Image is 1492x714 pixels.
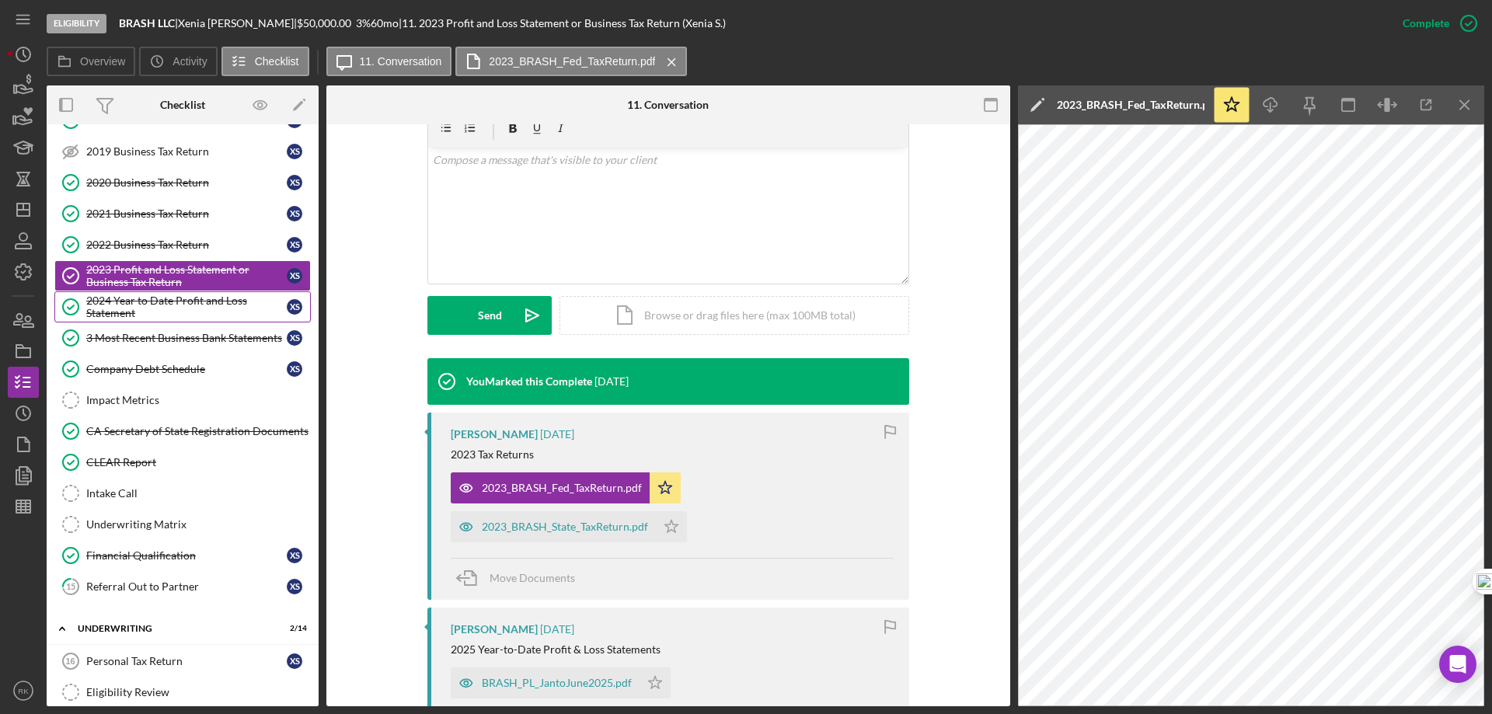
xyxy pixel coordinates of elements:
div: You Marked this Complete [466,375,592,388]
a: Company Debt ScheduleXS [54,354,311,385]
div: X S [287,175,302,190]
div: 2021 Business Tax Return [86,207,287,220]
label: Checklist [255,55,299,68]
button: Move Documents [451,559,591,597]
span: Move Documents [490,571,575,584]
label: Activity [173,55,207,68]
a: 2022 Business Tax ReturnXS [54,229,311,260]
div: X S [287,330,302,346]
div: Company Debt Schedule [86,363,287,375]
button: 2023_BRASH_Fed_TaxReturn.pdf [455,47,687,76]
div: | [119,17,178,30]
div: Underwriting Matrix [86,518,310,531]
div: [PERSON_NAME] [451,428,538,441]
div: X S [287,206,302,221]
div: Xenia [PERSON_NAME] | [178,17,297,30]
div: Personal Tax Return [86,655,287,667]
a: 2023 Profit and Loss Statement or Business Tax ReturnXS [54,260,311,291]
a: 3 Most Recent Business Bank StatementsXS [54,322,311,354]
a: 15Referral Out to PartnerXS [54,571,311,602]
div: X S [287,548,302,563]
div: 2023 Tax Returns [451,448,534,461]
div: Complete [1403,8,1449,39]
div: 2023_BRASH_State_TaxReturn.pdf [482,521,648,533]
div: X S [287,237,302,253]
div: 11. Conversation [627,99,709,111]
div: BRASH_PL_JantoJune2025.pdf [482,677,632,689]
button: BRASH_PL_JantoJune2025.pdf [451,667,671,698]
div: 2 / 14 [279,624,307,633]
button: 11. Conversation [326,47,452,76]
div: CLEAR Report [86,456,310,468]
div: 3 % [356,17,371,30]
div: 2020 Business Tax Return [86,176,287,189]
text: RK [18,687,29,695]
div: X S [287,268,302,284]
a: 2021 Business Tax ReturnXS [54,198,311,229]
div: Open Intercom Messenger [1439,646,1476,683]
time: 2025-08-06 21:11 [594,375,629,388]
button: Checklist [221,47,309,76]
a: CA Secretary of State Registration Documents [54,416,311,447]
a: 2019 Business Tax ReturnXS [54,136,311,167]
div: 2025 Year-to-Date Profit & Loss Statements [451,643,661,656]
a: Financial QualificationXS [54,540,311,571]
div: X S [287,361,302,377]
div: 60 mo [371,17,399,30]
a: Impact Metrics [54,385,311,416]
label: 2023_BRASH_Fed_TaxReturn.pdf [489,55,655,68]
div: Eligibility Review [86,686,310,698]
button: Complete [1387,8,1484,39]
div: 2019 Business Tax Return [86,145,287,158]
a: Intake Call [54,478,311,509]
div: CA Secretary of State Registration Documents [86,425,310,437]
a: Eligibility Review [54,677,311,708]
label: Overview [80,55,125,68]
a: CLEAR Report [54,447,311,478]
div: Eligibility [47,14,106,33]
div: X S [287,299,302,315]
div: 3 Most Recent Business Bank Statements [86,332,287,344]
a: 2020 Business Tax ReturnXS [54,167,311,198]
a: Underwriting Matrix [54,509,311,540]
div: Underwriting [78,624,268,633]
tspan: 15 [66,581,75,591]
label: 11. Conversation [360,55,442,68]
div: Financial Qualification [86,549,287,562]
button: 2023_BRASH_State_TaxReturn.pdf [451,511,687,542]
div: Checklist [160,99,205,111]
div: 2022 Business Tax Return [86,239,287,251]
button: Activity [139,47,217,76]
button: Overview [47,47,135,76]
div: 2023 Profit and Loss Statement or Business Tax Return [86,263,287,288]
button: 2023_BRASH_Fed_TaxReturn.pdf [451,472,681,503]
div: Send [478,296,502,335]
a: 2024 Year to Date Profit and Loss StatementXS [54,291,311,322]
tspan: 16 [65,657,75,666]
div: [PERSON_NAME] [451,623,538,636]
div: X S [287,653,302,669]
button: Send [427,296,552,335]
b: BRASH LLC [119,16,175,30]
div: X S [287,579,302,594]
div: Intake Call [86,487,310,500]
time: 2025-08-05 21:25 [540,428,574,441]
div: 2023_BRASH_Fed_TaxReturn.pdf [1057,99,1204,111]
div: Impact Metrics [86,394,310,406]
div: X S [287,144,302,159]
div: $50,000.00 [297,17,356,30]
a: 16Personal Tax ReturnXS [54,646,311,677]
div: Referral Out to Partner [86,580,287,593]
div: 2024 Year to Date Profit and Loss Statement [86,294,287,319]
div: 2023_BRASH_Fed_TaxReturn.pdf [482,482,642,494]
button: RK [8,675,39,706]
time: 2025-08-05 04:34 [540,623,574,636]
div: | 11. 2023 Profit and Loss Statement or Business Tax Return (Xenia S.) [399,17,726,30]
